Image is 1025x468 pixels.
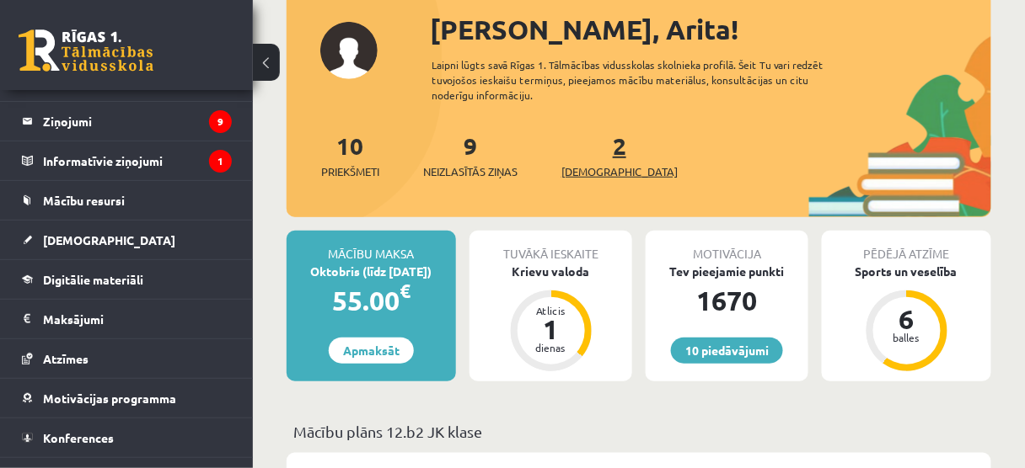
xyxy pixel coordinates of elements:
a: 10 piedāvājumi [671,338,783,364]
span: Atzīmes [43,351,89,366]
span: Mācību resursi [43,193,125,208]
div: Krievu valoda [470,263,632,280]
div: Motivācija [646,231,808,263]
a: Rīgas 1. Tālmācības vidusskola [19,29,153,72]
div: 6 [882,306,932,332]
a: Informatīvie ziņojumi1 [22,141,232,180]
i: 1 [209,150,232,173]
span: Neizlasītās ziņas [423,163,518,180]
div: Tev pieejamie punkti [646,263,808,280]
span: Priekšmeti [321,163,379,180]
div: dienas [526,343,577,353]
legend: Informatīvie ziņojumi [43,141,232,180]
a: 9Neizlasītās ziņas [423,130,518,180]
legend: Maksājumi [43,300,232,338]
span: Digitālie materiāli [43,272,143,287]
div: Atlicis [526,306,577,316]
legend: Ziņojumi [43,102,232,141]
a: Sports un veselība 6 balles [822,263,991,374]
div: 1670 [646,280,808,321]
a: [DEMOGRAPHIC_DATA] [22,221,232,259]
a: 10Priekšmeti [321,130,379,180]
a: Konferences [22,418,232,457]
div: 55.00 [287,280,456,321]
a: Atzīmes [22,339,232,378]
span: [DEMOGRAPHIC_DATA] [561,163,678,180]
div: Laipni lūgts savā Rīgas 1. Tālmācības vidusskolas skolnieka profilā. Šeit Tu vari redzēt tuvojošo... [432,57,855,103]
a: Maksājumi [22,300,232,338]
p: Mācību plāns 12.b2 JK klase [293,420,985,443]
span: [DEMOGRAPHIC_DATA] [43,232,175,247]
a: Motivācijas programma [22,379,232,417]
div: Sports un veselība [822,263,991,280]
a: Krievu valoda Atlicis 1 dienas [470,263,632,374]
span: Motivācijas programma [43,391,176,406]
a: Ziņojumi9 [22,102,232,141]
span: Konferences [43,430,114,445]
div: 1 [526,316,577,343]
a: Mācību resursi [22,181,232,220]
div: balles [882,332,932,343]
div: Oktobris (līdz [DATE]) [287,263,456,280]
div: Pēdējā atzīme [822,231,991,263]
a: Digitālie materiāli [22,260,232,299]
i: 9 [209,110,232,133]
span: € [400,279,411,303]
div: Tuvākā ieskaite [470,231,632,263]
a: 2[DEMOGRAPHIC_DATA] [561,130,678,180]
a: Apmaksāt [329,338,414,364]
div: Mācību maksa [287,231,456,263]
div: [PERSON_NAME], Arita! [430,9,991,50]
